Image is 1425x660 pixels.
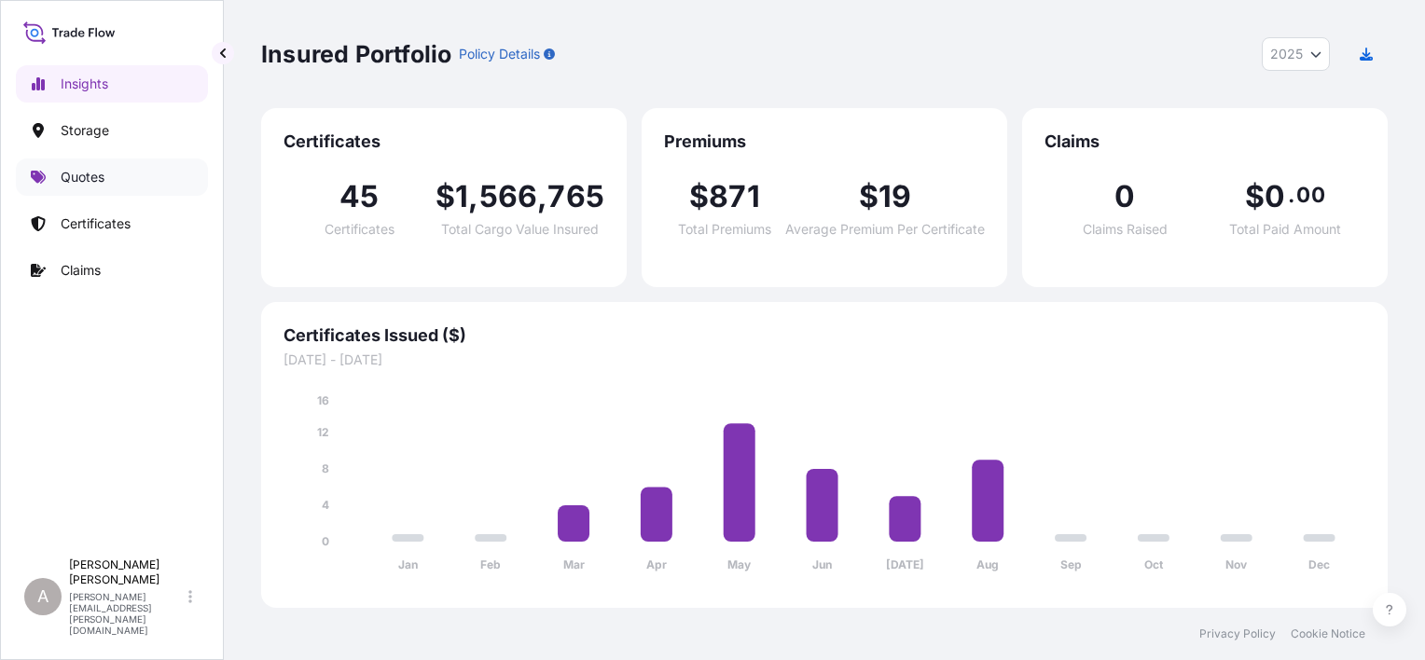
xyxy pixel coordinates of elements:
[1296,187,1324,202] span: 00
[1262,37,1330,71] button: Year Selector
[1270,45,1303,63] span: 2025
[537,182,547,212] span: ,
[284,131,604,153] span: Certificates
[709,182,760,212] span: 871
[16,158,208,196] a: Quotes
[322,498,329,512] tspan: 4
[284,351,1365,369] span: [DATE] - [DATE]
[480,557,501,571] tspan: Feb
[61,214,131,233] p: Certificates
[261,39,451,69] p: Insured Portfolio
[1245,182,1265,212] span: $
[322,461,329,475] tspan: 8
[61,168,104,186] p: Quotes
[16,65,208,103] a: Insights
[1144,557,1164,571] tspan: Oct
[1265,182,1285,212] span: 0
[325,223,394,236] span: Certificates
[1291,626,1365,641] a: Cookie Notice
[859,182,879,212] span: $
[468,182,478,212] span: ,
[812,557,832,571] tspan: Jun
[1083,223,1168,236] span: Claims Raised
[398,557,418,571] tspan: Jan
[284,324,1365,347] span: Certificates Issued ($)
[322,534,329,548] tspan: 0
[16,112,208,149] a: Storage
[317,425,329,439] tspan: 12
[727,557,752,571] tspan: May
[1225,557,1248,571] tspan: Nov
[879,182,911,212] span: 19
[1060,557,1082,571] tspan: Sep
[317,393,329,407] tspan: 16
[16,252,208,289] a: Claims
[1288,187,1294,202] span: .
[1045,131,1365,153] span: Claims
[61,75,108,93] p: Insights
[678,223,771,236] span: Total Premiums
[61,261,101,280] p: Claims
[646,557,667,571] tspan: Apr
[61,121,109,140] p: Storage
[69,557,185,587] p: [PERSON_NAME] [PERSON_NAME]
[664,131,985,153] span: Premiums
[1114,182,1135,212] span: 0
[1199,626,1276,641] a: Privacy Policy
[976,557,999,571] tspan: Aug
[455,182,468,212] span: 1
[436,182,455,212] span: $
[16,205,208,242] a: Certificates
[339,182,379,212] span: 45
[69,591,185,636] p: [PERSON_NAME][EMAIL_ADDRESS][PERSON_NAME][DOMAIN_NAME]
[441,223,599,236] span: Total Cargo Value Insured
[785,223,985,236] span: Average Premium Per Certificate
[1308,557,1330,571] tspan: Dec
[547,182,604,212] span: 765
[886,557,924,571] tspan: [DATE]
[1229,223,1341,236] span: Total Paid Amount
[37,587,48,606] span: A
[459,45,540,63] p: Policy Details
[479,182,538,212] span: 566
[563,557,585,571] tspan: Mar
[689,182,709,212] span: $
